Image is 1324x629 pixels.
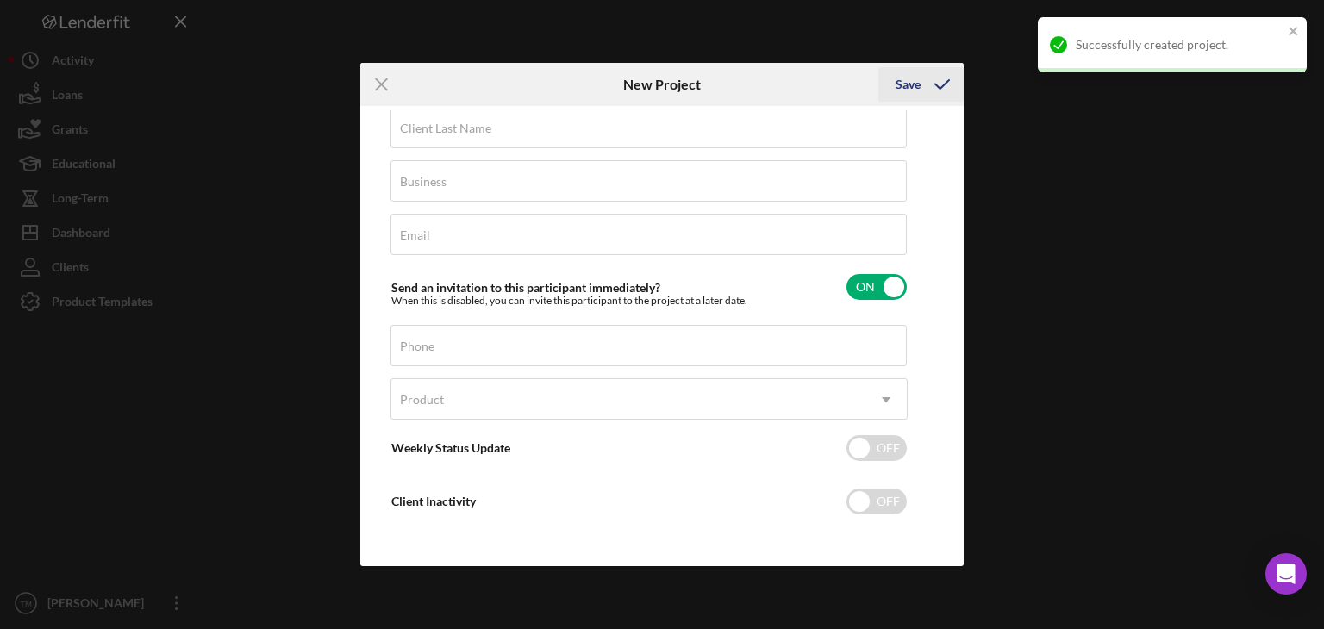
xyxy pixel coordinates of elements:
[400,121,491,135] label: Client Last Name
[400,393,444,407] div: Product
[391,494,476,508] label: Client Inactivity
[1265,553,1307,595] div: Open Intercom Messenger
[391,440,510,455] label: Weekly Status Update
[896,67,921,102] div: Save
[391,295,747,307] div: When this is disabled, you can invite this participant to the project at a later date.
[878,67,964,102] button: Save
[391,280,660,295] label: Send an invitation to this participant immediately?
[623,77,701,92] h6: New Project
[400,228,430,242] label: Email
[1076,38,1283,52] div: Successfully created project.
[1288,24,1300,40] button: close
[400,175,447,189] label: Business
[400,339,434,353] label: Phone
